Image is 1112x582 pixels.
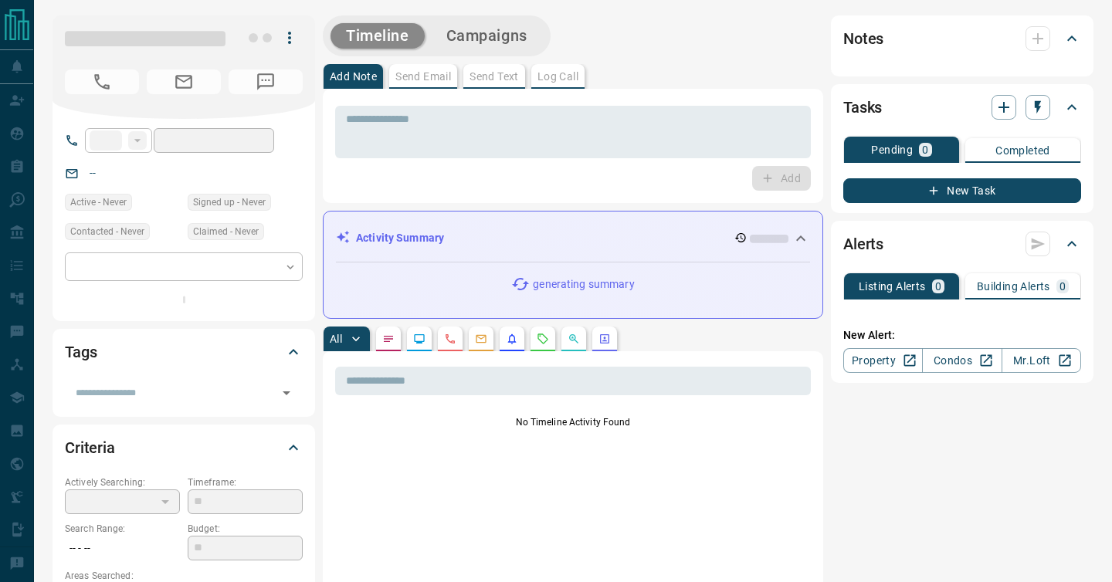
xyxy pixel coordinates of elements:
[413,333,425,345] svg: Lead Browsing Activity
[922,348,1002,373] a: Condos
[598,333,611,345] svg: Agent Actions
[843,327,1081,343] p: New Alert:
[382,333,395,345] svg: Notes
[356,230,444,246] p: Activity Summary
[65,429,303,466] div: Criteria
[147,69,221,94] span: No Email
[229,69,303,94] span: No Number
[568,333,580,345] svg: Opportunities
[335,415,811,429] p: No Timeline Activity Found
[977,281,1050,292] p: Building Alerts
[65,435,115,460] h2: Criteria
[331,23,425,49] button: Timeline
[431,23,543,49] button: Campaigns
[444,333,456,345] svg: Calls
[1002,348,1081,373] a: Mr.Loft
[90,167,96,179] a: --
[506,333,518,345] svg: Listing Alerts
[65,69,139,94] span: No Number
[330,333,342,344] p: All
[859,281,926,292] p: Listing Alerts
[1059,281,1066,292] p: 0
[537,333,549,345] svg: Requests
[843,348,923,373] a: Property
[843,95,882,120] h2: Tasks
[70,224,144,239] span: Contacted - Never
[843,232,883,256] h2: Alerts
[65,340,97,364] h2: Tags
[193,195,266,210] span: Signed up - Never
[843,89,1081,126] div: Tasks
[922,144,928,155] p: 0
[65,522,180,536] p: Search Range:
[843,20,1081,57] div: Notes
[276,382,297,404] button: Open
[330,71,377,82] p: Add Note
[843,26,883,51] h2: Notes
[843,178,1081,203] button: New Task
[475,333,487,345] svg: Emails
[533,276,634,293] p: generating summary
[871,144,913,155] p: Pending
[188,522,303,536] p: Budget:
[193,224,259,239] span: Claimed - Never
[70,195,127,210] span: Active - Never
[843,225,1081,262] div: Alerts
[188,475,303,489] p: Timeframe:
[65,536,180,561] p: -- - --
[995,145,1050,156] p: Completed
[336,224,810,252] div: Activity Summary
[65,475,180,489] p: Actively Searching:
[935,281,941,292] p: 0
[65,333,303,371] div: Tags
